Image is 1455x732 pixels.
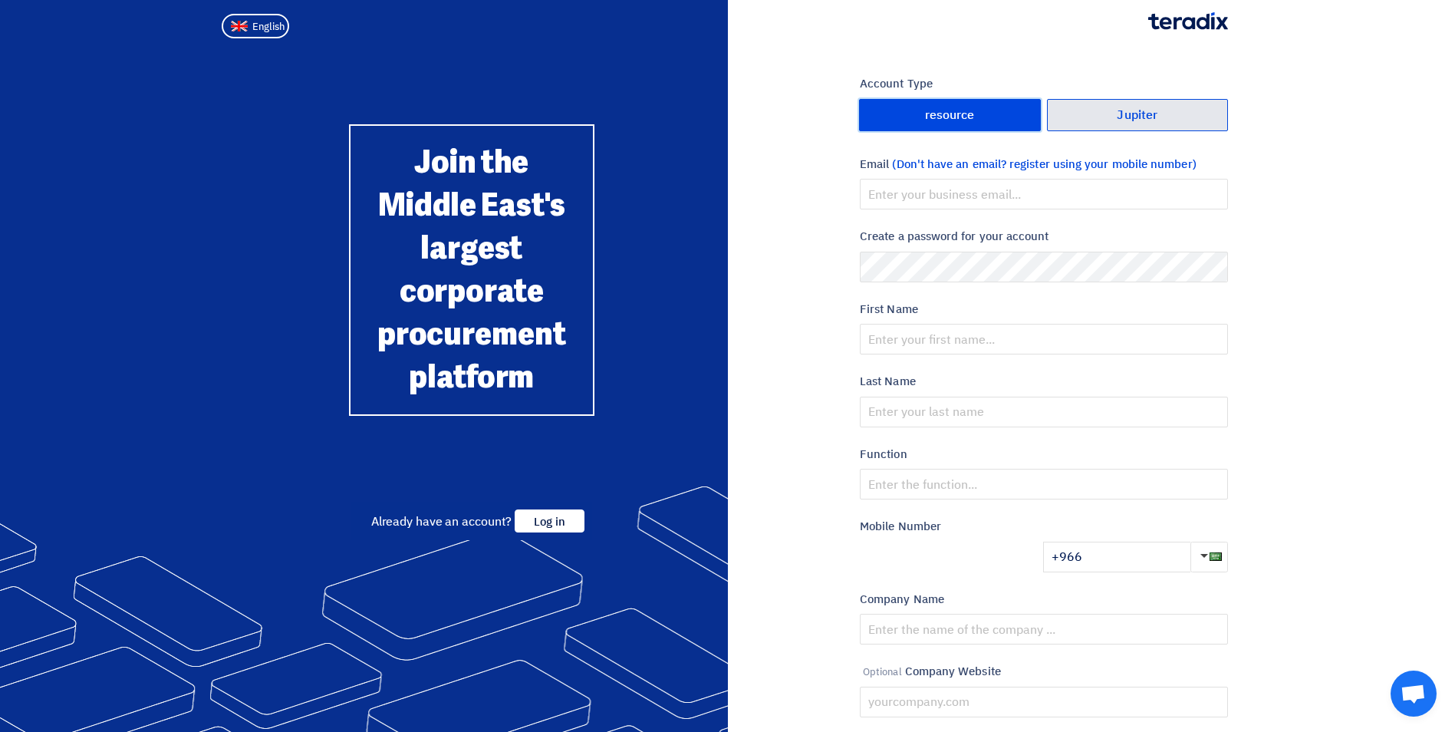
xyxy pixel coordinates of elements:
div: Join the Middle East's largest corporate procurement platform [349,124,594,416]
input: Enter your first name... [860,324,1228,354]
font: Email [860,156,889,173]
label: Mobile Number [860,518,1228,536]
span: Log in [515,509,584,533]
a: Log in [515,513,584,531]
button: English [222,14,289,38]
input: Enter your last name [860,397,1228,427]
input: Enter the mobile number ... [1043,542,1190,572]
font: First Name [860,301,918,318]
div: Open chat [1391,671,1437,717]
font: Last Name [860,373,916,390]
span: (Don't have an email? register using your mobile number) [892,156,1196,173]
font: Function [860,446,907,463]
font: Jupiter [1117,109,1157,121]
font: Create a password for your account [860,228,1049,245]
input: yourcompany.com [860,687,1228,717]
input: Enter the name of the company ... [860,614,1228,645]
img: en-US.png [231,21,248,32]
input: Enter your business email... [860,179,1228,209]
span: English [252,21,285,32]
font: Account Type [860,75,933,92]
input: Enter the function... [860,469,1228,500]
font: Company Name [860,591,944,608]
span: Already have an account? [371,513,512,531]
font: resource [925,109,975,121]
font: Company Website [860,663,1001,680]
span: Optional [863,664,902,679]
img: Teradix logo [1148,12,1228,30]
